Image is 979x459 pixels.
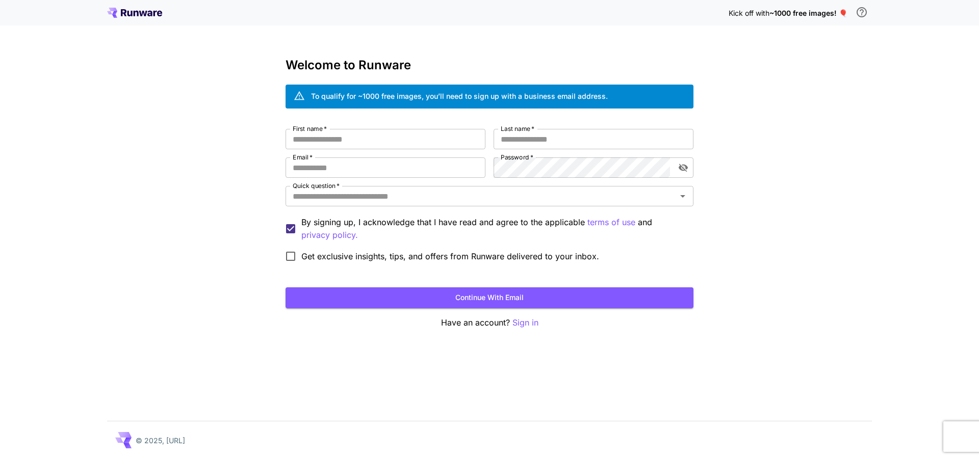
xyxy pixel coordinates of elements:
[852,2,872,22] button: In order to qualify for free credit, you need to sign up with a business email address and click ...
[729,9,769,17] span: Kick off with
[293,181,340,190] label: Quick question
[674,158,692,177] button: toggle password visibility
[501,124,534,133] label: Last name
[301,216,685,241] p: By signing up, I acknowledge that I have read and agree to the applicable and
[293,153,313,161] label: Email
[286,316,693,329] p: Have an account?
[501,153,533,161] label: Password
[587,216,635,229] button: By signing up, I acknowledge that I have read and agree to the applicable and privacy policy.
[676,189,690,203] button: Open
[286,58,693,72] h3: Welcome to Runware
[769,9,847,17] span: ~1000 free images! 🎈
[301,229,358,241] p: privacy policy.
[301,250,599,262] span: Get exclusive insights, tips, and offers from Runware delivered to your inbox.
[293,124,327,133] label: First name
[311,91,608,101] div: To qualify for ~1000 free images, you’ll need to sign up with a business email address.
[301,229,358,241] button: By signing up, I acknowledge that I have read and agree to the applicable terms of use and
[587,216,635,229] p: terms of use
[512,316,538,329] button: Sign in
[136,435,185,446] p: © 2025, [URL]
[286,287,693,308] button: Continue with email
